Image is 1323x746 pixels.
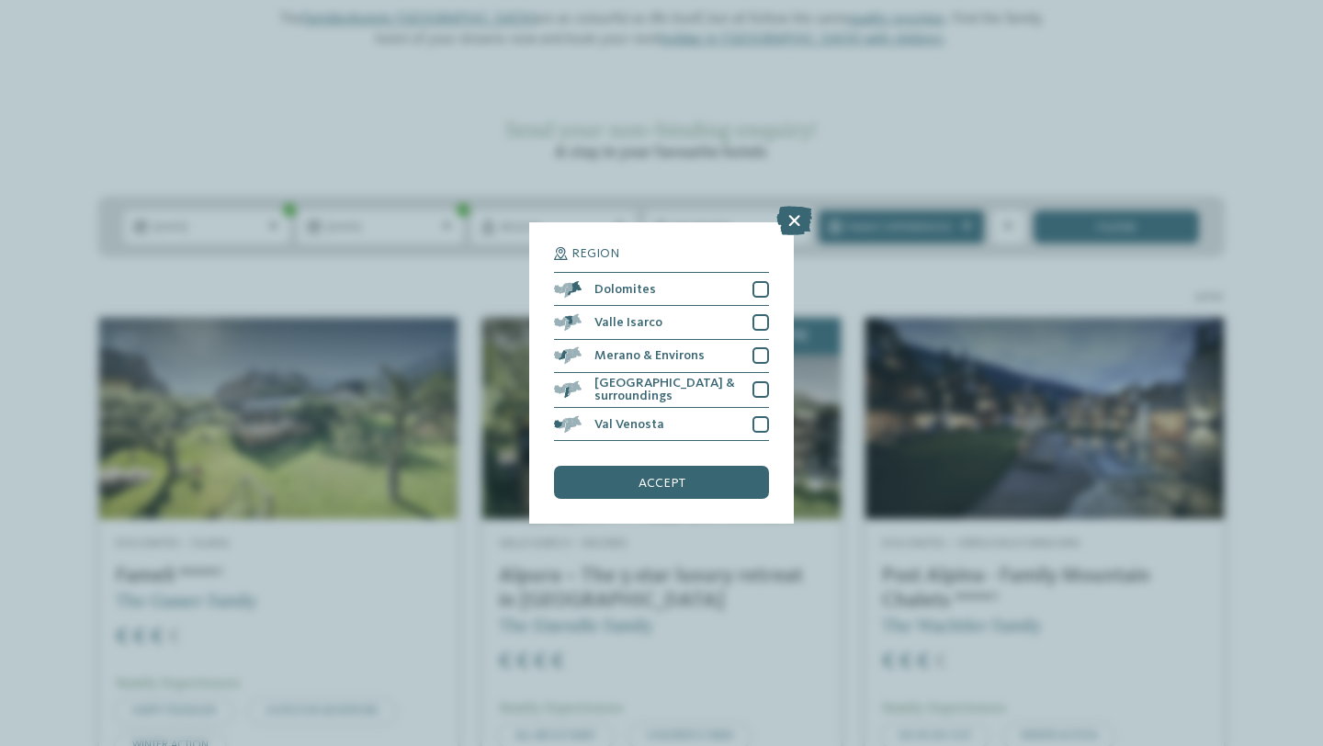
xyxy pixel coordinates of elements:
[594,418,664,431] span: Val Venosta
[594,283,656,296] span: Dolomites
[571,247,619,260] span: Region
[594,349,705,362] span: Merano & Environs
[594,316,662,329] span: Valle Isarco
[639,477,685,490] span: accept
[594,377,741,403] span: [GEOGRAPHIC_DATA] & surroundings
